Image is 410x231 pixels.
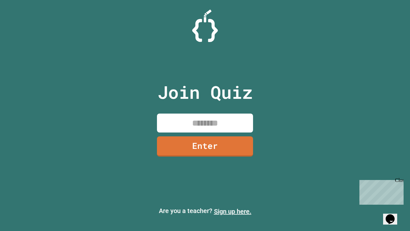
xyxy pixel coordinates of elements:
a: Enter [157,136,253,157]
a: Sign up here. [214,208,251,215]
img: Logo.svg [192,10,218,42]
iframe: chat widget [383,205,404,225]
iframe: chat widget [357,177,404,205]
div: Chat with us now!Close [3,3,44,41]
p: Join Quiz [158,79,253,106]
p: Are you a teacher? [5,206,405,216]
